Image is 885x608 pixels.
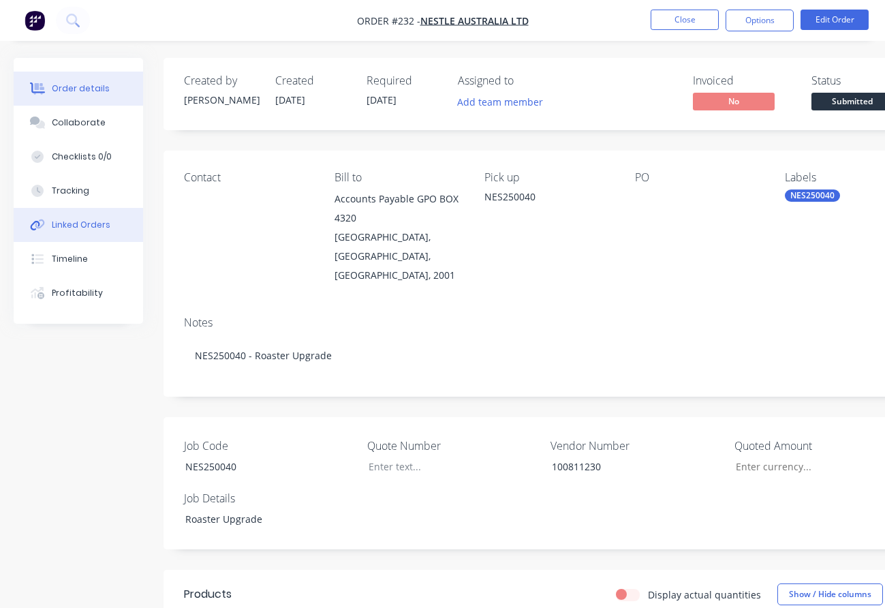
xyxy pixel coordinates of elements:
[184,586,232,603] div: Products
[275,74,350,87] div: Created
[14,242,143,276] button: Timeline
[14,72,143,106] button: Order details
[777,583,883,605] button: Show / Hide columns
[52,253,88,265] div: Timeline
[635,171,764,184] div: PO
[801,10,869,30] button: Edit Order
[541,457,711,476] div: 100811230
[367,438,538,454] label: Quote Number
[14,106,143,140] button: Collaborate
[275,93,305,106] span: [DATE]
[184,171,313,184] div: Contact
[357,14,420,27] span: Order #232 -
[367,93,397,106] span: [DATE]
[648,588,761,602] label: Display actual quantities
[52,151,112,163] div: Checklists 0/0
[367,74,441,87] div: Required
[25,10,45,31] img: Factory
[184,93,259,107] div: [PERSON_NAME]
[14,208,143,242] button: Linked Orders
[693,93,775,110] span: No
[450,93,550,111] button: Add team member
[52,82,110,95] div: Order details
[184,438,354,454] label: Job Code
[335,171,463,184] div: Bill to
[651,10,719,30] button: Close
[726,10,794,31] button: Options
[420,14,529,27] a: Nestle Australia Ltd
[52,117,106,129] div: Collaborate
[184,490,354,506] label: Job Details
[335,189,463,228] div: Accounts Payable GPO BOX 4320
[174,509,345,529] div: Roaster Upgrade
[14,276,143,310] button: Profitability
[335,228,463,285] div: [GEOGRAPHIC_DATA], [GEOGRAPHIC_DATA], [GEOGRAPHIC_DATA], 2001
[52,219,110,231] div: Linked Orders
[52,185,89,197] div: Tracking
[785,189,840,202] div: NES250040
[52,287,103,299] div: Profitability
[550,438,721,454] label: Vendor Number
[693,74,795,87] div: Invoiced
[335,189,463,285] div: Accounts Payable GPO BOX 4320[GEOGRAPHIC_DATA], [GEOGRAPHIC_DATA], [GEOGRAPHIC_DATA], 2001
[484,189,613,204] div: NES250040
[174,457,345,476] div: NES250040
[184,74,259,87] div: Created by
[14,140,143,174] button: Checklists 0/0
[484,171,613,184] div: Pick up
[14,174,143,208] button: Tracking
[458,93,550,111] button: Add team member
[458,74,594,87] div: Assigned to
